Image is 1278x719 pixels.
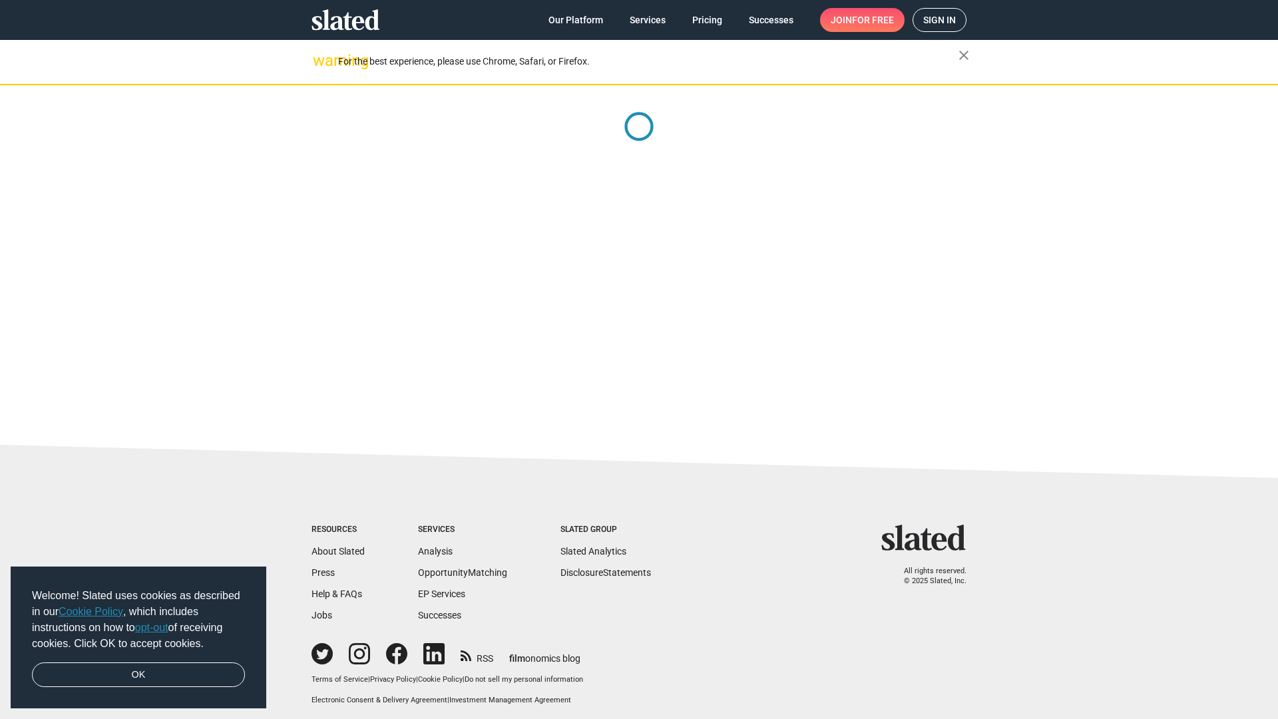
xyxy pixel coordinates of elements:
[560,567,651,578] a: DisclosureStatements
[312,696,447,704] a: Electronic Consent & Delivery Agreement
[11,567,266,709] div: cookieconsent
[509,642,580,665] a: filmonomics blog
[418,610,461,620] a: Successes
[32,588,245,652] span: Welcome! Slated uses cookies as described in our , which includes instructions on how to of recei...
[312,525,365,535] div: Resources
[749,8,793,32] span: Successes
[831,8,894,32] span: Join
[923,9,956,31] span: Sign in
[312,675,368,684] a: Terms of Service
[852,8,894,32] span: for free
[418,546,453,557] a: Analysis
[692,8,722,32] span: Pricing
[368,675,370,684] span: |
[465,675,583,685] button: Do not sell my personal information
[416,675,418,684] span: |
[449,696,571,704] a: Investment Management Agreement
[560,546,626,557] a: Slated Analytics
[630,8,666,32] span: Services
[32,662,245,688] a: dismiss cookie message
[418,589,465,599] a: EP Services
[738,8,804,32] a: Successes
[313,53,329,69] mat-icon: warning
[447,696,449,704] span: |
[461,644,493,665] a: RSS
[538,8,614,32] a: Our Platform
[463,675,465,684] span: |
[59,606,123,617] a: Cookie Policy
[820,8,905,32] a: Joinfor free
[418,567,507,578] a: OpportunityMatching
[956,47,972,63] mat-icon: close
[370,675,416,684] a: Privacy Policy
[338,53,958,71] div: For the best experience, please use Chrome, Safari, or Firefox.
[312,610,332,620] a: Jobs
[619,8,676,32] a: Services
[509,653,525,664] span: film
[913,8,966,32] a: Sign in
[548,8,603,32] span: Our Platform
[312,546,365,557] a: About Slated
[418,525,507,535] div: Services
[682,8,733,32] a: Pricing
[890,567,966,586] p: All rights reserved. © 2025 Slated, Inc.
[135,622,168,633] a: opt-out
[418,675,463,684] a: Cookie Policy
[312,589,362,599] a: Help & FAQs
[312,567,335,578] a: Press
[560,525,651,535] div: Slated Group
